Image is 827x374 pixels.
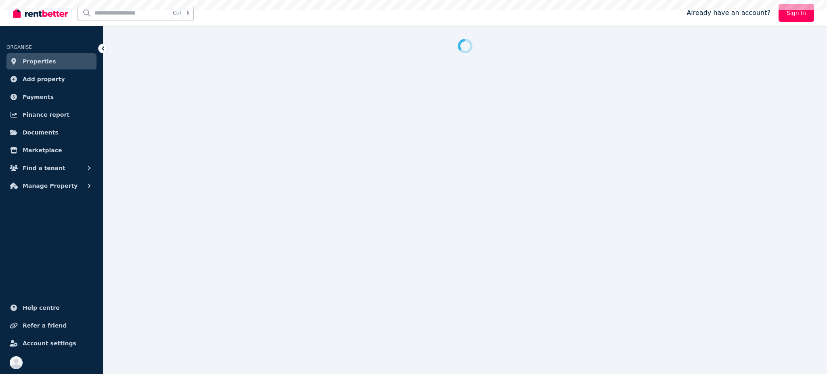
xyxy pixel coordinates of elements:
span: Marketplace [23,145,62,155]
span: k [187,10,189,16]
button: Find a tenant [6,160,97,176]
span: ORGANISE [6,44,32,50]
span: Manage Property [23,181,78,191]
a: Refer a friend [6,317,97,334]
a: Help centre [6,300,97,316]
a: Account settings [6,335,97,351]
a: Sign In [779,4,814,22]
span: Already have an account? [686,8,770,18]
a: Payments [6,89,97,105]
span: Documents [23,128,59,137]
span: Finance report [23,110,69,120]
span: Find a tenant [23,163,65,173]
a: Marketplace [6,142,97,158]
a: Documents [6,124,97,141]
button: Manage Property [6,178,97,194]
span: Properties [23,57,56,66]
span: Account settings [23,338,76,348]
a: Finance report [6,107,97,123]
span: Ctrl [171,8,183,18]
a: Add property [6,71,97,87]
span: Help centre [23,303,60,313]
span: Payments [23,92,54,102]
img: RentBetter [13,7,68,19]
span: Refer a friend [23,321,67,330]
a: Properties [6,53,97,69]
span: Add property [23,74,65,84]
